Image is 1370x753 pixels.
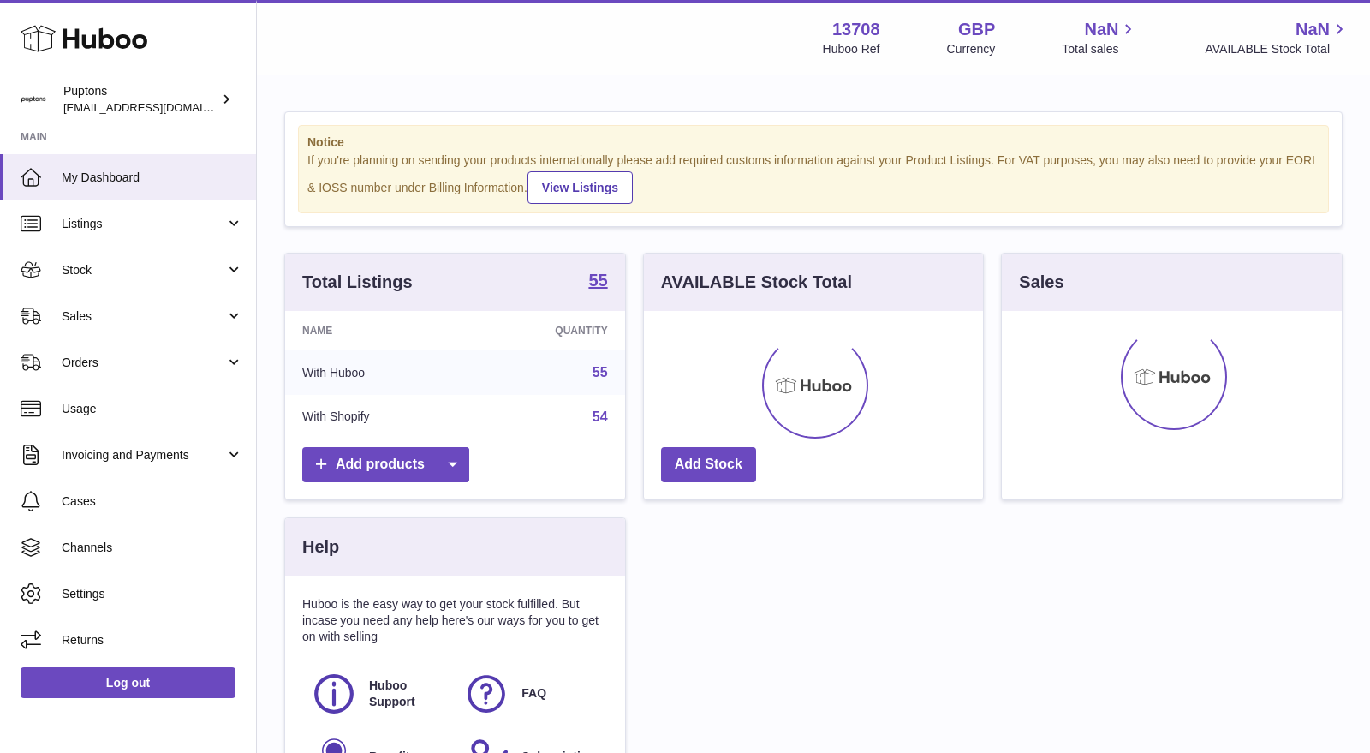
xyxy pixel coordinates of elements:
[1084,18,1118,41] span: NaN
[588,272,607,289] strong: 55
[285,311,468,350] th: Name
[1019,271,1063,294] h3: Sales
[311,671,446,717] a: Huboo Support
[463,671,599,717] a: FAQ
[62,632,243,648] span: Returns
[588,272,607,292] a: 55
[1296,18,1330,41] span: NaN
[468,311,625,350] th: Quantity
[302,271,413,294] h3: Total Listings
[285,395,468,439] td: With Shopify
[63,100,252,114] span: [EMAIL_ADDRESS][DOMAIN_NAME]
[21,667,235,698] a: Log out
[1062,41,1138,57] span: Total sales
[62,447,225,463] span: Invoicing and Payments
[62,493,243,510] span: Cases
[958,18,995,41] strong: GBP
[369,678,444,710] span: Huboo Support
[62,170,243,186] span: My Dashboard
[661,271,852,294] h3: AVAILABLE Stock Total
[62,355,225,371] span: Orders
[62,586,243,602] span: Settings
[947,41,996,57] div: Currency
[302,596,608,645] p: Huboo is the easy way to get your stock fulfilled. But incase you need any help here's our ways f...
[307,134,1319,151] strong: Notice
[62,216,225,232] span: Listings
[593,365,608,379] a: 55
[307,152,1319,204] div: If you're planning on sending your products internationally please add required customs informati...
[661,447,756,482] a: Add Stock
[21,87,46,112] img: hello@puptons.com
[832,18,880,41] strong: 13708
[521,685,546,702] span: FAQ
[1062,18,1138,57] a: NaN Total sales
[527,171,633,204] a: View Listings
[62,540,243,556] span: Channels
[823,41,880,57] div: Huboo Ref
[62,401,243,417] span: Usage
[62,262,225,278] span: Stock
[63,83,217,116] div: Puptons
[1205,41,1349,57] span: AVAILABLE Stock Total
[1205,18,1349,57] a: NaN AVAILABLE Stock Total
[302,447,469,482] a: Add products
[62,308,225,325] span: Sales
[593,409,608,424] a: 54
[302,535,339,559] h3: Help
[285,350,468,395] td: With Huboo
